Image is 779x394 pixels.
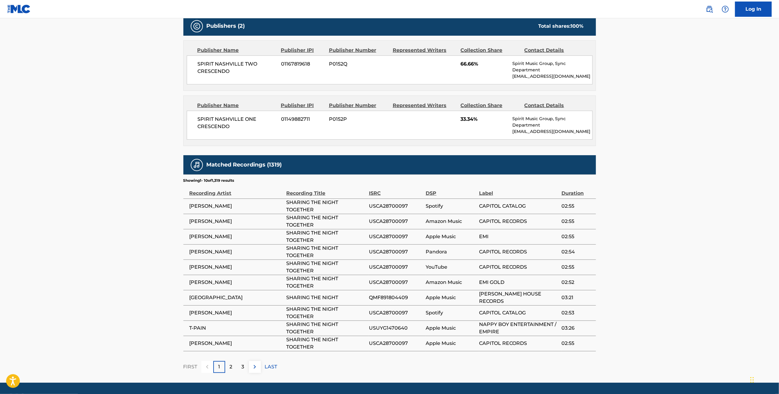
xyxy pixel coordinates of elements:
[287,245,366,259] span: SHARING THE NIGHT TOGETHER
[7,5,31,13] img: MLC Logo
[561,263,593,271] span: 02:55
[479,218,558,225] span: CAPITOL RECORDS
[281,102,324,109] div: Publisher IPI
[460,116,508,123] span: 33.34%
[198,116,277,130] span: SPIRIT NASHVILLE ONE CRESCENDO
[735,2,772,17] a: Log In
[479,279,558,286] span: EMI GOLD
[189,248,283,256] span: [PERSON_NAME]
[426,279,476,286] span: Amazon Music
[561,279,593,286] span: 02:52
[369,324,423,332] span: USUYG1470640
[197,47,276,54] div: Publisher Name
[281,47,324,54] div: Publisher IPI
[460,47,520,54] div: Collection Share
[479,233,558,240] span: EMI
[287,336,366,351] span: SHARING THE NIGHT TOGETHER
[748,365,779,394] iframe: Chat Widget
[561,340,593,347] span: 02:55
[460,60,508,68] span: 66.66%
[287,294,366,301] span: SHARING THE NIGHT
[561,183,593,197] div: Duration
[183,363,197,371] p: FIRST
[369,183,423,197] div: ISRC
[525,102,584,109] div: Contact Details
[512,73,592,80] p: [EMAIL_ADDRESS][DOMAIN_NAME]
[719,3,731,15] div: Help
[193,161,200,169] img: Matched Recordings
[561,309,593,317] span: 02:53
[393,47,456,54] div: Represented Writers
[479,202,558,210] span: CAPITOL CATALOG
[426,248,476,256] span: Pandora
[426,324,476,332] span: Apple Music
[369,279,423,286] span: USCA28700097
[703,3,716,15] a: Public Search
[189,294,283,301] span: [GEOGRAPHIC_DATA]
[479,183,558,197] div: Label
[426,183,476,197] div: DSP
[287,275,366,290] span: SHARING THE NIGHT TOGETHER
[571,23,584,29] span: 100 %
[561,248,593,256] span: 02:54
[750,371,754,389] div: Drag
[369,309,423,317] span: USCA28700097
[369,202,423,210] span: USCA28700097
[479,309,558,317] span: CAPITOL CATALOG
[281,116,324,123] span: 01149882711
[426,218,476,225] span: Amazon Music
[189,309,283,317] span: [PERSON_NAME]
[329,116,388,123] span: P0152P
[479,321,558,335] span: NAPPY BOY ENTERTAINMENT / EMPIRE
[251,363,258,371] img: right
[189,279,283,286] span: [PERSON_NAME]
[426,340,476,347] span: Apple Music
[561,218,593,225] span: 02:55
[479,248,558,256] span: CAPITOL RECORDS
[706,5,713,13] img: search
[197,102,276,109] div: Publisher Name
[193,23,200,30] img: Publishers
[242,363,244,371] p: 3
[460,102,520,109] div: Collection Share
[218,363,220,371] p: 1
[369,294,423,301] span: QMF891804409
[287,306,366,320] span: SHARING THE NIGHT TOGETHER
[189,233,283,240] span: [PERSON_NAME]
[281,60,324,68] span: 01167819618
[287,214,366,229] span: SHARING THE NIGHT TOGETHER
[265,363,277,371] p: LAST
[426,309,476,317] span: Spotify
[287,229,366,244] span: SHARING THE NIGHT TOGETHER
[183,178,234,183] p: Showing 1 - 10 of 1,319 results
[512,128,592,135] p: [EMAIL_ADDRESS][DOMAIN_NAME]
[722,5,729,13] img: help
[287,199,366,213] span: SHARING THE NIGHT TOGETHER
[539,23,584,30] div: Total shares:
[189,183,283,197] div: Recording Artist
[329,60,388,68] span: P0152Q
[329,47,388,54] div: Publisher Number
[287,183,366,197] div: Recording Title
[561,294,593,301] span: 03:21
[369,340,423,347] span: USCA28700097
[230,363,233,371] p: 2
[525,47,584,54] div: Contact Details
[512,116,592,128] p: Spirit Music Group, Sync Department
[189,340,283,347] span: [PERSON_NAME]
[426,294,476,301] span: Apple Music
[207,23,245,30] h5: Publishers (2)
[189,218,283,225] span: [PERSON_NAME]
[479,290,558,305] span: [PERSON_NAME] HOUSE RECORDS
[369,233,423,240] span: USCA28700097
[189,202,283,210] span: [PERSON_NAME]
[198,60,277,75] span: SPIRIT NASHVILLE TWO CRESCENDO
[561,202,593,210] span: 02:55
[287,260,366,274] span: SHARING THE NIGHT TOGETHER
[561,324,593,332] span: 03:26
[207,161,282,168] h5: Matched Recordings (1319)
[426,202,476,210] span: Spotify
[479,263,558,271] span: CAPITOL RECORDS
[369,248,423,256] span: USCA28700097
